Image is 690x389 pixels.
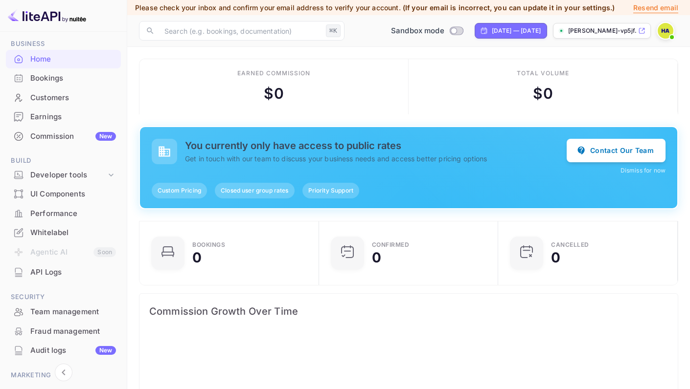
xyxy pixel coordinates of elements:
[6,223,121,242] div: Whitelabel
[30,54,116,65] div: Home
[30,131,116,142] div: Commission
[30,267,116,278] div: API Logs
[6,263,121,281] a: API Logs
[6,303,121,321] a: Team management
[492,26,541,35] div: [DATE] — [DATE]
[135,3,401,12] span: Please check your inbox and confirm your email address to verify your account.
[6,127,121,145] a: CommissionNew
[567,139,666,162] button: Contact Our Team
[6,292,121,303] span: Security
[30,306,116,318] div: Team management
[6,322,121,340] a: Fraud management
[192,242,225,248] div: Bookings
[6,322,121,341] div: Fraud management
[6,204,121,223] div: Performance
[6,50,121,68] a: Home
[152,186,207,195] span: Custom Pricing
[30,73,116,84] div: Bookings
[6,88,121,107] a: Customers
[30,111,116,123] div: Earnings
[6,108,121,126] a: Earnings
[30,208,116,219] div: Performance
[372,251,381,264] div: 0
[237,69,310,78] div: Earned commission
[6,370,121,381] span: Marketing
[185,140,567,151] h5: You currently only have access to public rates
[6,155,121,166] span: Build
[30,345,116,356] div: Audit logs
[185,153,567,164] p: Get in touch with our team to discuss your business needs and access better pricing options
[6,204,121,222] a: Performance
[372,242,410,248] div: Confirmed
[30,227,116,238] div: Whitelabel
[621,166,666,175] button: Dismiss for now
[192,251,202,264] div: 0
[6,341,121,359] a: Audit logsNew
[6,69,121,88] div: Bookings
[551,242,589,248] div: CANCELLED
[326,24,341,37] div: ⌘K
[6,39,121,49] span: Business
[6,127,121,146] div: CommissionNew
[159,21,322,41] input: Search (e.g. bookings, documentation)
[302,186,359,195] span: Priority Support
[6,223,121,241] a: Whitelabel
[30,92,116,104] div: Customers
[95,132,116,141] div: New
[6,69,121,87] a: Bookings
[55,364,72,381] button: Collapse navigation
[658,23,673,39] img: Hugo Alvarez
[517,69,569,78] div: Total volume
[6,263,121,282] div: API Logs
[6,185,121,204] div: UI Components
[633,2,678,13] p: Resend email
[215,186,294,195] span: Closed user group rates
[403,3,615,12] span: (If your email is incorrect, you can update it in your settings.)
[264,83,283,105] div: $ 0
[30,189,116,200] div: UI Components
[391,25,444,37] span: Sandbox mode
[8,8,86,23] img: LiteAPI logo
[6,88,121,108] div: Customers
[30,326,116,337] div: Fraud management
[6,185,121,203] a: UI Components
[30,170,106,181] div: Developer tools
[6,108,121,127] div: Earnings
[551,251,560,264] div: 0
[6,303,121,322] div: Team management
[149,303,668,319] span: Commission Growth Over Time
[568,26,636,35] p: [PERSON_NAME]-vp5jf.nui...
[387,25,467,37] div: Switch to Production mode
[533,83,552,105] div: $ 0
[95,346,116,355] div: New
[6,167,121,184] div: Developer tools
[6,50,121,69] div: Home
